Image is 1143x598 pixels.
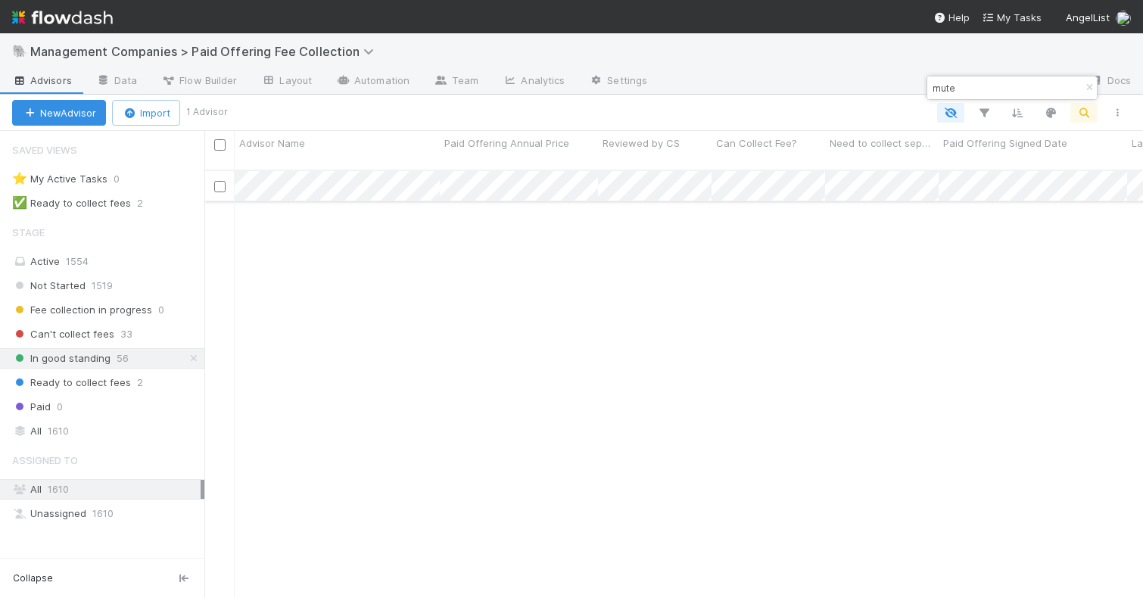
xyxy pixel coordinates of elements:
a: Layout [249,70,324,94]
a: Automation [324,70,422,94]
img: avatar_571adf04-33e8-4205-80f0-83f56503bf42.png [1116,11,1131,26]
a: Team [422,70,491,94]
span: ⭐ [12,172,27,185]
a: Analytics [491,70,577,94]
span: Advisors [12,73,72,88]
span: ✅ [12,196,27,209]
span: Flow Builder [161,73,237,88]
span: Paid Offering Signed Date [943,135,1067,151]
span: 2 [137,373,143,392]
div: Help [933,10,970,25]
span: In good standing [12,349,111,368]
div: Unassigned [12,504,201,523]
span: 1610 [48,422,69,441]
span: Paid Offering Annual Price [444,135,569,151]
a: Settings [577,70,659,94]
img: logo-inverted-e16ddd16eac7371096b0.svg [12,5,113,30]
span: Management Companies > Paid Offering Fee Collection [30,44,382,59]
span: 56 [117,349,129,368]
span: 🐘 [12,45,27,58]
div: Active [12,252,201,271]
div: All [12,422,201,441]
input: Toggle All Rows Selected [214,139,226,151]
span: 33 [120,325,132,344]
span: Paid [12,397,51,416]
small: 1 Advisor [186,105,228,119]
span: Ready to collect fees [12,373,131,392]
span: 0 [114,170,135,188]
span: 1610 [48,483,69,495]
input: Search... [930,79,1081,97]
span: My Tasks [982,11,1042,23]
button: Import [112,100,180,126]
span: Assigned To [12,445,78,475]
a: Docs [1077,70,1143,94]
span: AngelList [1066,11,1110,23]
span: 2 [137,194,158,213]
span: Can't collect fees [12,325,114,344]
div: My Active Tasks [12,170,107,188]
span: Need to collect separately? [830,135,935,151]
span: Advisor Name [239,135,305,151]
span: 1610 [92,504,114,523]
span: Collapse [13,572,53,585]
button: NewAdvisor [12,100,106,126]
div: All [12,480,201,499]
span: Stage [12,217,45,248]
span: 1519 [92,276,113,295]
div: Ready to collect fees [12,194,131,213]
input: Toggle Row Selected [214,181,226,192]
span: 0 [57,397,63,416]
a: Data [84,70,149,94]
span: Reviewed by CS [603,135,680,151]
span: Not Started [12,276,86,295]
span: Saved Views [12,135,77,165]
span: 1554 [66,255,89,267]
span: Fee collection in progress [12,301,152,319]
span: Can Collect Fee? [716,135,797,151]
span: 0 [158,301,164,319]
